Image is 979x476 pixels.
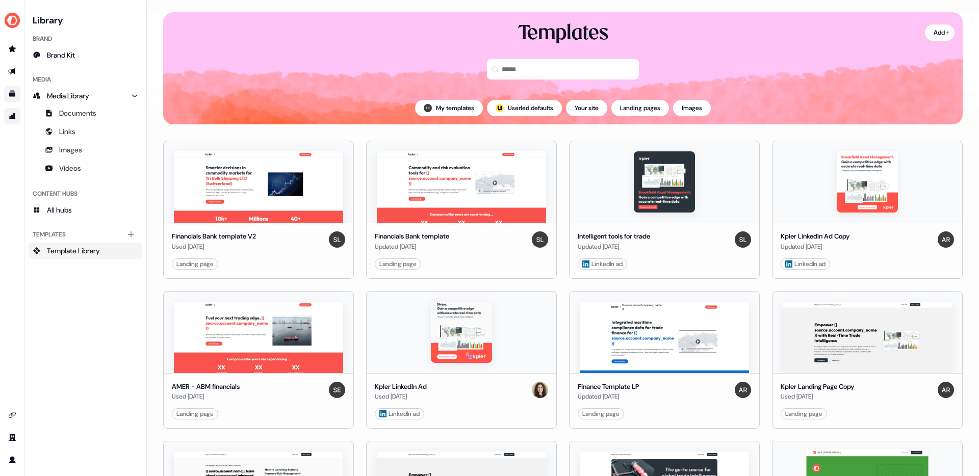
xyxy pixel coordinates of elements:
[772,291,963,429] button: Kpler Landing Page CopyKpler Landing Page CopyUsed [DATE]AleksandraLanding page
[163,291,354,429] button: AMER - ABM financialsAMER - ABM financialsUsed [DATE]SabastianLanding page
[377,151,546,223] img: Financials Bank template
[366,141,557,279] button: Financials Bank templateFinancials Bank templateUpdated [DATE]Shi JiaLanding page
[47,91,89,101] span: Media Library
[735,382,751,398] img: Aleksandra
[375,242,449,252] div: Updated [DATE]
[4,452,20,468] a: Go to profile
[611,100,669,116] button: Landing pages
[59,108,96,118] span: Documents
[29,142,142,158] a: Images
[569,141,760,279] button: Intelligent tools for tradeIntelligent tools for tradeUpdated [DATE]Shi Jia LinkedIn ad
[415,100,483,116] button: My templates
[47,205,72,215] span: All hubs
[172,242,256,252] div: Used [DATE]
[4,63,20,80] a: Go to outbound experience
[518,20,608,47] div: Templates
[781,231,849,242] div: Kpler LinkedIn Ad Copy
[781,382,854,392] div: Kpler Landing Page Copy
[772,141,963,279] button: Kpler LinkedIn Ad CopyKpler LinkedIn Ad CopyUpdated [DATE]Aleksandra LinkedIn ad
[532,231,548,248] img: Shi Jia
[172,382,240,392] div: AMER - ABM financials
[29,105,142,121] a: Documents
[566,100,607,116] button: Your site
[375,391,427,402] div: Used [DATE]
[59,126,75,137] span: Links
[938,231,954,248] img: Aleksandra
[47,50,75,60] span: Brand Kit
[163,141,354,279] button: Financials Bank template V2Financials Bank template V2Used [DATE]Shi JiaLanding page
[4,407,20,423] a: Go to integrations
[375,231,449,242] div: Financials Bank template
[735,231,751,248] img: Shi Jia
[781,391,854,402] div: Used [DATE]
[4,86,20,102] a: Go to templates
[329,231,345,248] img: Shi Jia
[29,186,142,202] div: Content Hubs
[496,104,504,112] div: ;
[938,382,954,398] img: Aleksandra
[29,12,142,27] h3: Library
[431,302,492,363] img: Kpler LinkedIn Ad
[578,391,639,402] div: Updated [DATE]
[925,24,955,41] button: Add
[785,259,826,269] div: LinkedIn ad
[569,291,760,429] button: Finance Template LPFinance Template LPUpdated [DATE]AleksandraLanding page
[4,429,20,445] a: Go to team
[172,231,256,242] div: Financials Bank template V2
[174,302,343,373] img: AMER - ABM financials
[673,100,711,116] button: Images
[582,409,620,419] div: Landing page
[785,409,822,419] div: Landing page
[29,243,142,259] a: Template Library
[379,259,417,269] div: Landing page
[4,108,20,124] a: Go to attribution
[29,160,142,176] a: Videos
[47,246,100,256] span: Template Library
[783,302,952,373] img: Kpler Landing Page Copy
[578,242,650,252] div: Updated [DATE]
[578,382,639,392] div: Finance Template LP
[172,391,240,402] div: Used [DATE]
[781,242,849,252] div: Updated [DATE]
[329,382,345,398] img: Sabastian
[837,151,898,213] img: Kpler LinkedIn Ad Copy
[29,123,142,140] a: Links
[29,88,142,104] a: Media Library
[496,104,504,112] img: userled logo
[379,409,420,419] div: LinkedIn ad
[578,231,650,242] div: Intelligent tools for trade
[29,31,142,47] div: Brand
[634,151,695,213] img: Intelligent tools for trade
[375,382,427,392] div: Kpler LinkedIn Ad
[174,151,343,223] img: Financials Bank template V2
[29,226,142,243] div: Templates
[580,302,749,373] img: Finance Template LP
[532,382,548,398] img: Alexandra
[29,202,142,218] a: All hubs
[424,104,432,112] img: Florian
[29,47,142,63] a: Brand Kit
[29,71,142,88] div: Media
[59,163,81,173] span: Videos
[4,41,20,57] a: Go to prospects
[176,259,214,269] div: Landing page
[582,259,623,269] div: LinkedIn ad
[487,100,562,116] button: userled logo;Userled defaults
[176,409,214,419] div: Landing page
[366,291,557,429] button: Kpler LinkedIn AdKpler LinkedIn AdUsed [DATE]Alexandra LinkedIn ad
[59,145,82,155] span: Images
